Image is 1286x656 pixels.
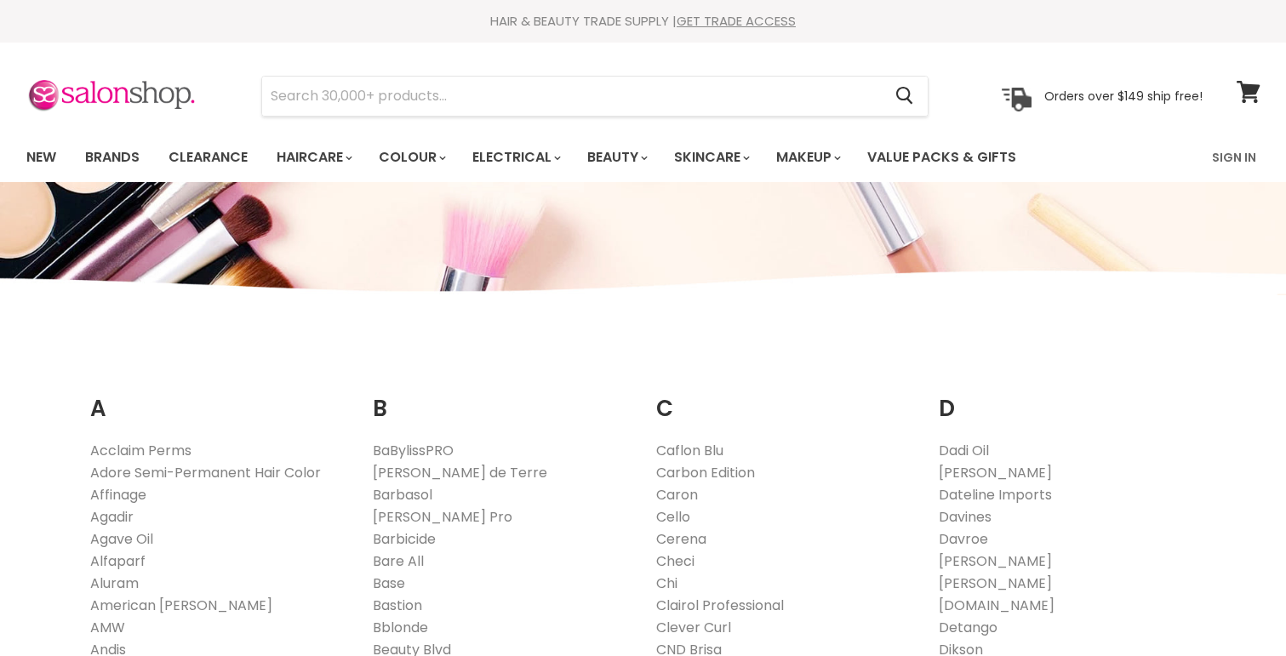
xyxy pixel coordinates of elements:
a: Dateline Imports [939,485,1052,505]
a: [DOMAIN_NAME] [939,596,1055,615]
a: Cello [656,507,690,527]
a: Clearance [156,140,260,175]
nav: Main [5,133,1282,182]
input: Search [262,77,883,116]
div: HAIR & BEAUTY TRADE SUPPLY | [5,13,1282,30]
form: Product [261,76,929,117]
a: Dadi Oil [939,441,989,460]
a: Aluram [90,573,139,593]
a: Caflon Blu [656,441,723,460]
a: Adore Semi-Permanent Hair Color [90,463,321,482]
a: Barbicide [373,529,436,549]
a: Davroe [939,529,988,549]
a: Sign In [1202,140,1266,175]
a: Checi [656,551,694,571]
a: Davines [939,507,992,527]
h2: B [373,369,631,426]
a: [PERSON_NAME] [939,551,1052,571]
a: Makeup [763,140,851,175]
a: Electrical [460,140,571,175]
button: Search [883,77,928,116]
a: Value Packs & Gifts [854,140,1029,175]
a: Caron [656,485,698,505]
a: AMW [90,618,125,637]
a: Clairol Professional [656,596,784,615]
a: Cerena [656,529,706,549]
a: Barbasol [373,485,432,505]
h2: A [90,369,348,426]
a: Bare All [373,551,424,571]
a: Acclaim Perms [90,441,191,460]
a: Clever Curl [656,618,731,637]
a: Agadir [90,507,134,527]
a: Colour [366,140,456,175]
a: [PERSON_NAME] de Terre [373,463,547,482]
a: BaBylissPRO [373,441,454,460]
a: Bastion [373,596,422,615]
a: [PERSON_NAME] [939,573,1052,593]
a: Haircare [264,140,363,175]
h2: D [939,369,1197,426]
a: Bblonde [373,618,428,637]
a: Carbon Edition [656,463,755,482]
a: New [14,140,69,175]
a: Affinage [90,485,146,505]
a: GET TRADE ACCESS [677,12,796,30]
a: Skincare [661,140,760,175]
a: [PERSON_NAME] [939,463,1052,482]
a: Chi [656,573,677,593]
a: [PERSON_NAME] Pro [373,507,512,527]
a: Base [373,573,405,593]
a: Agave Oil [90,529,153,549]
a: Alfaparf [90,551,146,571]
p: Orders over $149 ship free! [1044,88,1203,103]
a: Brands [72,140,152,175]
a: Beauty [574,140,658,175]
a: American [PERSON_NAME] [90,596,272,615]
h2: C [656,369,914,426]
a: Detango [939,618,997,637]
ul: Main menu [14,133,1116,182]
